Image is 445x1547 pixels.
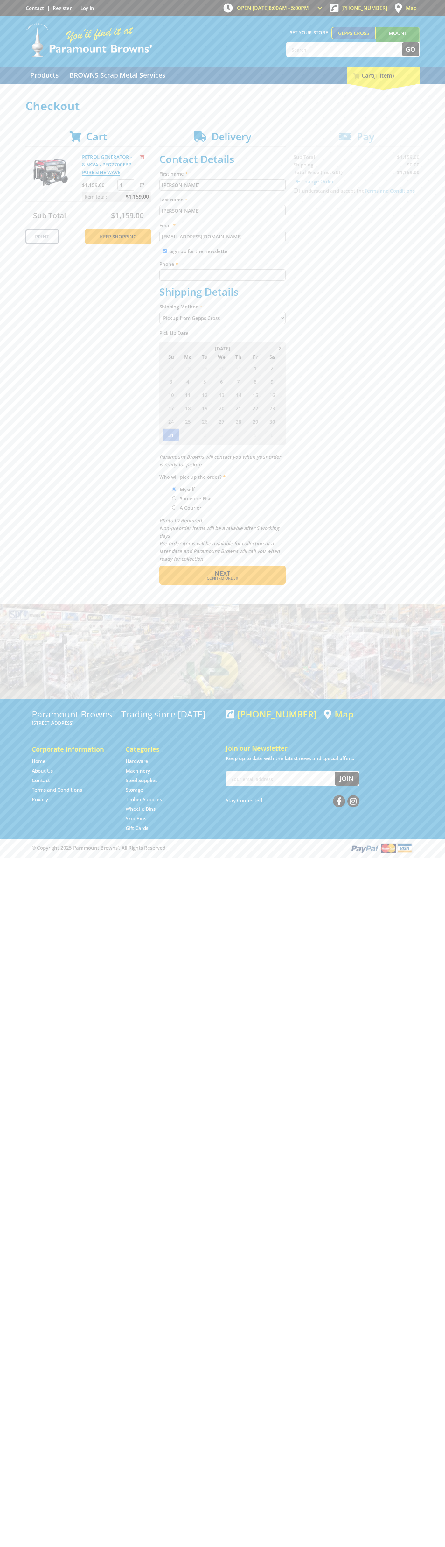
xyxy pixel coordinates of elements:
span: Confirm order [173,576,272,580]
a: Go to the registration page [53,5,72,11]
label: Last name [159,196,286,203]
span: 23 [264,402,280,414]
span: 24 [163,415,179,428]
label: Someone Else [177,493,214,504]
span: 4 [230,428,247,441]
button: Go [402,42,419,56]
a: Go to the Machinery page [126,767,150,774]
div: Stay Connected [226,793,359,808]
a: Mount [PERSON_NAME] [376,27,420,51]
a: Remove from cart [140,154,144,160]
a: Go to the Timber Supplies page [126,796,162,803]
input: Please enter your last name. [159,205,286,216]
span: 13 [213,388,230,401]
span: We [213,353,230,361]
div: [PHONE_NUMBER] [226,709,316,719]
span: Cart [86,130,107,143]
span: Su [163,353,179,361]
span: 1 [247,362,263,374]
span: 30 [264,415,280,428]
h5: Join our Newsletter [226,744,414,753]
p: [STREET_ADDRESS] [32,719,219,727]
a: Go to the Privacy page [32,796,48,803]
a: Go to the Wheelie Bins page [126,806,156,812]
label: Sign up for the newsletter [170,248,229,254]
span: [DATE] [215,345,230,352]
span: Fr [247,353,263,361]
div: ® Copyright 2025 Paramount Browns'. All Rights Reserved. [25,842,420,854]
h2: Shipping Details [159,286,286,298]
a: Go to the Products page [25,67,63,84]
input: Please enter your telephone number. [159,269,286,281]
span: 1 [180,428,196,441]
span: 25 [180,415,196,428]
span: 9 [264,375,280,388]
input: Please enter your first name. [159,179,286,191]
span: 4 [180,375,196,388]
span: 17 [163,402,179,414]
label: Who will pick up the order? [159,473,286,481]
span: 2 [264,362,280,374]
label: Pick Up Date [159,329,286,337]
span: Mo [180,353,196,361]
span: $1,159.00 [111,210,144,221]
span: 26 [197,415,213,428]
a: PETROL GENERATOR - 8.5KVA - PEG7700EBP PURE SINE WAVE [82,154,132,176]
img: PayPal, Mastercard, Visa accepted [350,842,414,854]
label: A Courier [177,502,204,513]
span: Sa [264,353,280,361]
span: 12 [197,388,213,401]
a: Go to the Steel Supplies page [126,777,157,784]
span: Set your store [286,27,332,38]
span: 27 [163,362,179,374]
label: Phone [159,260,286,268]
span: 8:00am - 5:00pm [269,4,309,11]
input: Your email address [226,772,335,786]
span: (1 item) [373,72,394,79]
em: Photo ID Required. Non-preorder items will be available after 5 working days Pre-order items will... [159,517,280,562]
label: Shipping Method [159,303,286,310]
span: 16 [264,388,280,401]
span: 10 [163,388,179,401]
span: 31 [230,362,247,374]
span: 31 [163,428,179,441]
label: First name [159,170,286,178]
span: 5 [247,428,263,441]
a: Go to the BROWNS Scrap Metal Services page [65,67,170,84]
a: Go to the Gift Cards page [126,825,148,831]
h2: Contact Details [159,153,286,165]
span: 27 [213,415,230,428]
a: Go to the Storage page [126,787,143,793]
span: 15 [247,388,263,401]
span: 19 [197,402,213,414]
a: Go to the Hardware page [126,758,148,765]
input: Please select who will pick up the order. [172,505,176,510]
span: 28 [180,362,196,374]
span: $1,159.00 [126,192,149,201]
img: PETROL GENERATOR - 8.5KVA - PEG7700EBP PURE SINE WAVE [31,153,70,191]
input: Please select who will pick up the order. [172,487,176,491]
input: Search [287,42,402,56]
span: 8 [247,375,263,388]
span: 3 [163,375,179,388]
h1: Checkout [25,100,420,112]
button: Join [335,772,359,786]
label: Email [159,222,286,229]
span: 18 [180,402,196,414]
img: Paramount Browns' [25,22,153,58]
input: Please select who will pick up the order. [172,496,176,500]
h3: Paramount Browns' - Trading since [DATE] [32,709,219,719]
div: Cart [347,67,420,84]
span: 3 [213,428,230,441]
p: Item total: [82,192,151,201]
span: 29 [197,362,213,374]
a: Go to the Home page [32,758,45,765]
span: 29 [247,415,263,428]
span: 30 [213,362,230,374]
a: Keep Shopping [85,229,151,244]
span: 6 [264,428,280,441]
a: Go to the About Us page [32,767,53,774]
span: 7 [230,375,247,388]
span: 20 [213,402,230,414]
span: 5 [197,375,213,388]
